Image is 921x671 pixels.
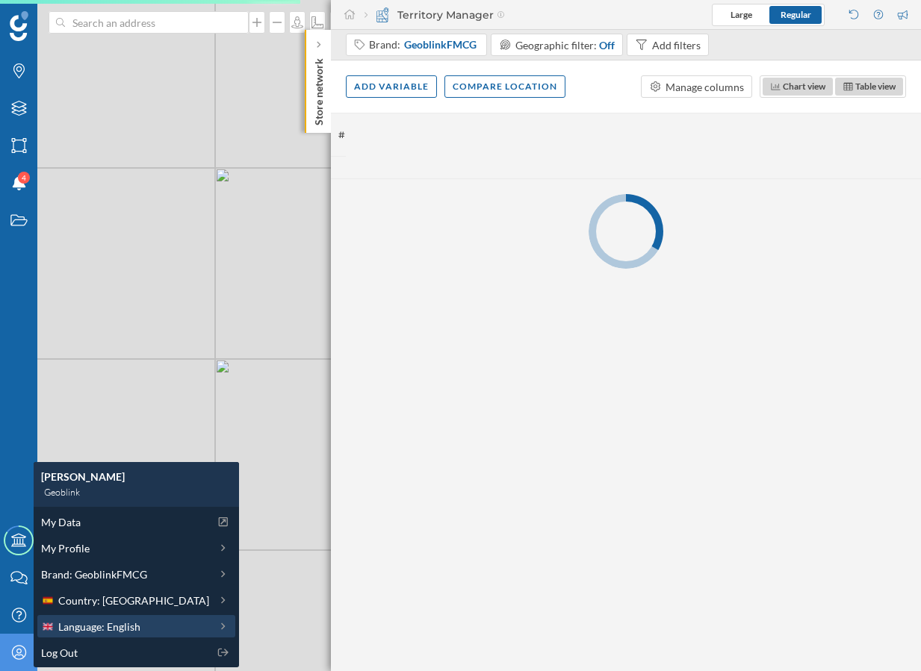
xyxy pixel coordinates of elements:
div: Off [599,37,615,53]
span: My Data [41,514,81,530]
p: Store network [311,52,326,125]
div: Territory Manager [365,7,505,22]
span: Country: [GEOGRAPHIC_DATA] [58,593,209,608]
span: Brand: GeoblinkFMCG [41,567,147,582]
img: Geoblink Logo [10,11,28,41]
span: Large [731,9,752,20]
span: Support [31,10,85,24]
span: My Profile [41,540,90,556]
span: Chart view [783,81,825,92]
span: Geographic filter: [515,39,597,52]
span: GeoblinkFMCG [404,37,477,52]
span: Regular [781,9,811,20]
span: # [338,128,345,142]
span: 4 [22,170,26,185]
div: Geoblink [41,484,232,499]
div: [PERSON_NAME] [41,469,232,484]
span: Log Out [41,645,78,661]
span: Table view [855,81,896,92]
img: territory-manager.svg [375,7,390,22]
div: Manage columns [666,79,744,95]
div: Add filters [652,37,701,53]
div: Brand: [369,37,478,52]
span: Language: English [58,619,140,634]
